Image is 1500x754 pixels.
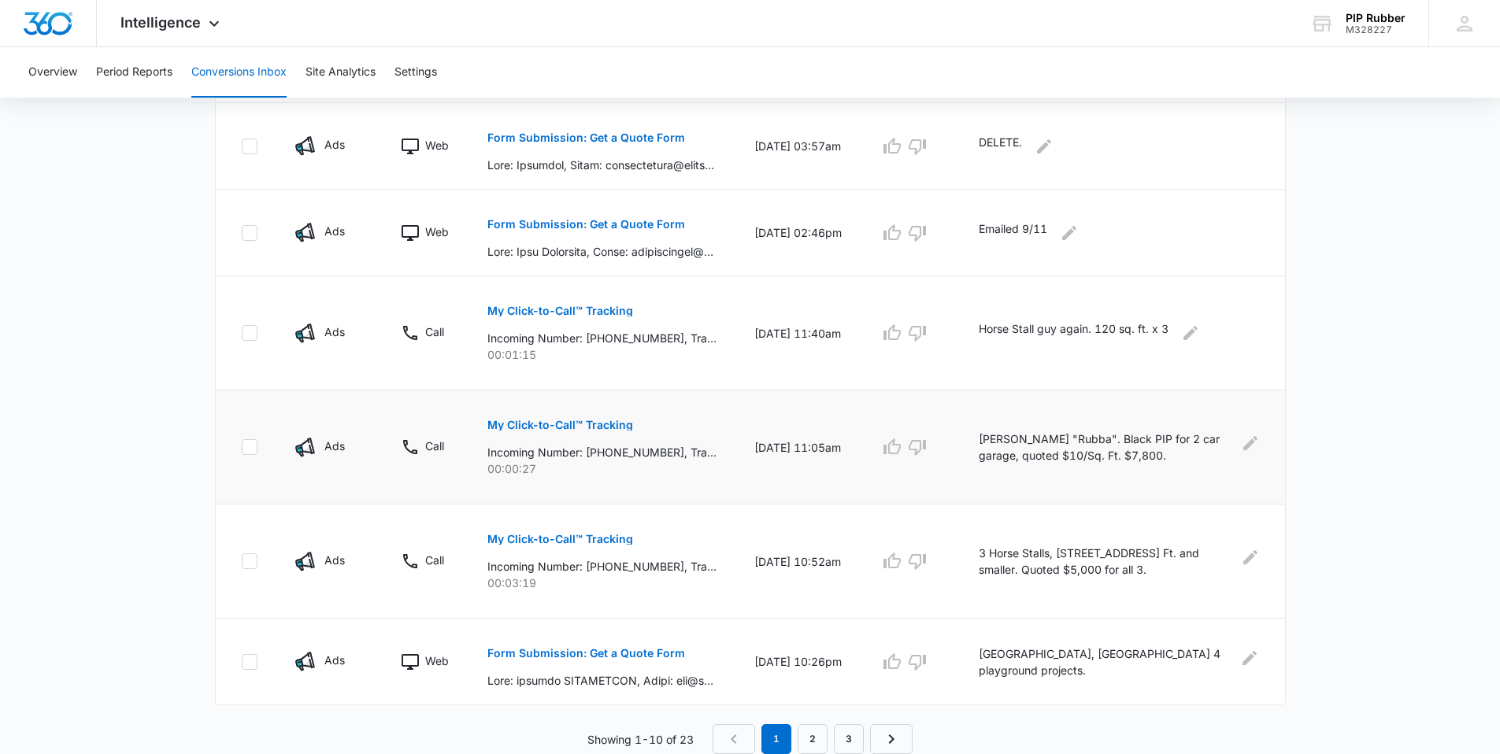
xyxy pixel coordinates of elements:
button: Form Submission: Get a Quote Form [487,634,685,672]
td: [DATE] 10:26pm [735,619,861,705]
td: [DATE] 03:57am [735,103,861,190]
p: Incoming Number: [PHONE_NUMBER], Tracking Number: [PHONE_NUMBER], Ring To: [PHONE_NUMBER], Caller... [487,558,717,575]
div: account name [1346,12,1406,24]
p: Form Submission: Get a Quote Form [487,132,685,143]
button: Edit Comments [1178,320,1203,346]
p: 00:01:15 [487,346,717,363]
p: Ads [324,552,345,568]
td: [DATE] 10:52am [735,505,861,619]
button: My Click-to-Call™ Tracking [487,406,633,444]
button: My Click-to-Call™ Tracking [487,520,633,558]
p: My Click-to-Call™ Tracking [487,420,633,431]
a: Page 2 [798,724,828,754]
p: Ads [324,438,345,454]
button: Site Analytics [306,47,376,98]
p: Emailed 9/11 [979,220,1047,246]
p: 00:03:19 [487,575,717,591]
button: Overview [28,47,77,98]
a: Next Page [870,724,913,754]
td: [DATE] 11:40am [735,276,861,390]
p: Ads [324,323,345,340]
button: Edit Comments [1031,134,1057,159]
p: My Click-to-Call™ Tracking [487,534,633,545]
p: Ads [324,223,345,239]
button: Form Submission: Get a Quote Form [487,119,685,157]
button: Edit Comments [1057,220,1082,246]
p: Incoming Number: [PHONE_NUMBER], Tracking Number: [PHONE_NUMBER], Ring To: [PHONE_NUMBER], Caller... [487,330,717,346]
td: [DATE] 11:05am [735,390,861,505]
p: Ads [324,652,345,668]
p: [GEOGRAPHIC_DATA], [GEOGRAPHIC_DATA] 4 playground projects. [979,645,1231,678]
a: Page 3 [834,724,864,754]
em: 1 [761,724,791,754]
td: [DATE] 02:46pm [735,190,861,276]
p: Form Submission: Get a Quote Form [487,648,685,659]
p: Web [425,137,449,153]
p: Web [425,224,449,240]
p: 00:00:27 [487,460,717,477]
nav: Pagination [713,724,913,754]
button: Settings [394,47,437,98]
p: My Click-to-Call™ Tracking [487,305,633,316]
button: Edit Comments [1241,545,1260,570]
p: 3 Horse Stalls, [STREET_ADDRESS] Ft. and smaller. Quoted $5,000 for all 3. [979,545,1231,578]
p: Form Submission: Get a Quote Form [487,219,685,230]
p: Lore: Ipsu Dolorsita, Conse: adipiscingel@seddoeiusmodt.inc, Utlab: 7405717577, Etdol magnaali en... [487,243,717,260]
p: Call [425,552,444,568]
button: Conversions Inbox [191,47,287,98]
p: Horse Stall guy again. 120 sq. ft. x 3 [979,320,1169,346]
button: Form Submission: Get a Quote Form [487,205,685,243]
button: Edit Comments [1239,645,1259,671]
span: Intelligence [120,14,201,31]
p: DELETE. [979,134,1022,159]
p: Lore: Ipsumdol, Sitam: consectetura@elits.doe, Tempo: 5957995428, Incid utlabore etd mag aliquaen... [487,157,717,173]
button: Period Reports [96,47,172,98]
p: Showing 1-10 of 23 [587,731,694,748]
p: Call [425,323,444,340]
button: Edit Comments [1242,431,1259,456]
p: Call [425,438,444,454]
p: Ads [324,136,345,153]
p: Lore: ipsumdo SITAMETCON, Adipi: eli@seddoeiu-temporincidi.utl, Etdol: 3431921744, Magna aliquaen... [487,672,717,689]
p: Incoming Number: [PHONE_NUMBER], Tracking Number: [PHONE_NUMBER], Ring To: [PHONE_NUMBER], Caller... [487,444,717,460]
p: [PERSON_NAME] "Rubba". Black PIP for 2 car garage, quoted $10/Sq. Ft. $7,800. [979,431,1233,464]
div: account id [1346,24,1406,35]
p: Web [425,652,449,669]
button: My Click-to-Call™ Tracking [487,292,633,330]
